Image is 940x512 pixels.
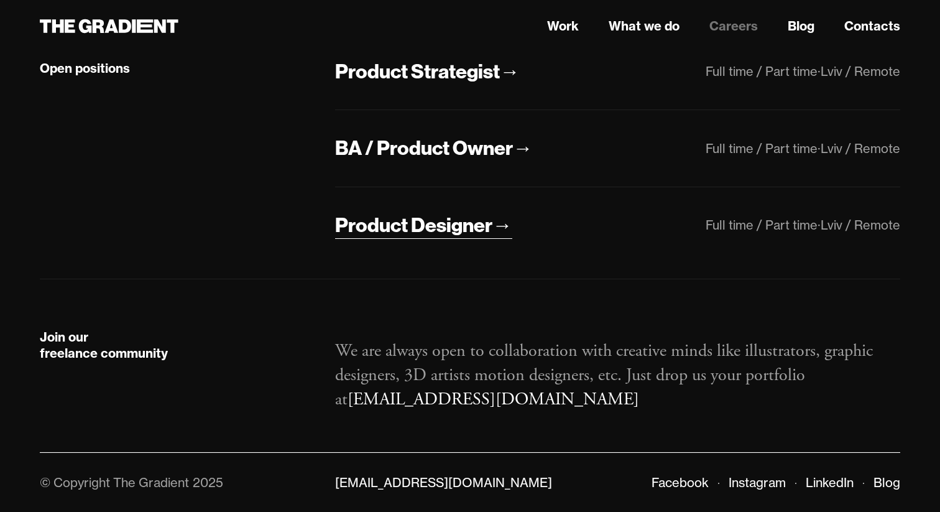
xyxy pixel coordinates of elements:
div: · [818,63,821,79]
div: Product Designer [335,212,492,238]
div: Lviv / Remote [821,217,900,233]
div: 2025 [193,475,223,490]
div: Product Strategist [335,58,500,85]
a: Contacts [844,17,900,35]
a: What we do [609,17,680,35]
a: Product Designer→ [335,212,512,239]
p: We are always open to collaboration with creative minds like illustrators, graphic designers, 3D ... [335,339,900,412]
a: Facebook [652,475,709,490]
div: · [818,217,821,233]
div: © Copyright The Gradient [40,475,189,490]
div: Lviv / Remote [821,141,900,156]
a: Blog [873,475,900,490]
div: BA / Product Owner [335,135,513,161]
div: Lviv / Remote [821,63,900,79]
a: Work [547,17,579,35]
a: [EMAIL_ADDRESS][DOMAIN_NAME] [335,475,552,490]
a: Instagram [729,475,786,490]
a: Blog [788,17,814,35]
strong: Open positions [40,60,130,76]
a: LinkedIn [806,475,854,490]
div: → [500,58,520,85]
div: Full time / Part time [706,63,818,79]
strong: Join our freelance community [40,329,168,361]
div: Full time / Part time [706,217,818,233]
div: → [513,135,533,161]
a: Careers [709,17,758,35]
a: Product Strategist→ [335,58,520,85]
div: Full time / Part time [706,141,818,156]
div: · [818,141,821,156]
div: → [492,212,512,238]
a: BA / Product Owner→ [335,135,533,162]
a: [EMAIL_ADDRESS][DOMAIN_NAME] [348,388,639,411]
